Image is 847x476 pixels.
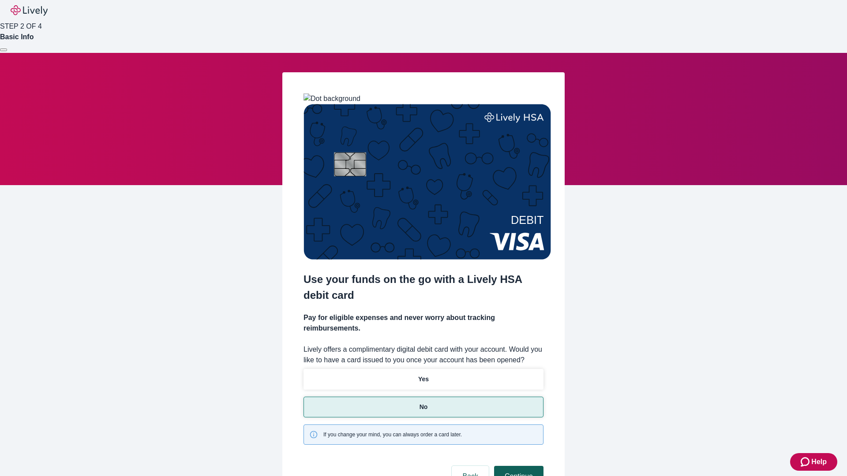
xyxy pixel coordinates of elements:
p: Yes [418,375,429,384]
svg: Zendesk support icon [801,457,811,467]
img: Dot background [304,93,360,104]
h2: Use your funds on the go with a Lively HSA debit card [304,271,543,303]
label: Lively offers a complimentary digital debit card with your account. Would you like to have a card... [304,344,543,365]
img: Debit card [304,104,551,260]
span: Help [811,457,827,467]
span: If you change your mind, you can always order a card later. [323,431,462,439]
p: No [420,402,428,412]
button: Yes [304,369,543,390]
button: No [304,397,543,417]
img: Lively [11,5,48,16]
button: Zendesk support iconHelp [790,453,837,471]
h4: Pay for eligible expenses and never worry about tracking reimbursements. [304,312,543,334]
